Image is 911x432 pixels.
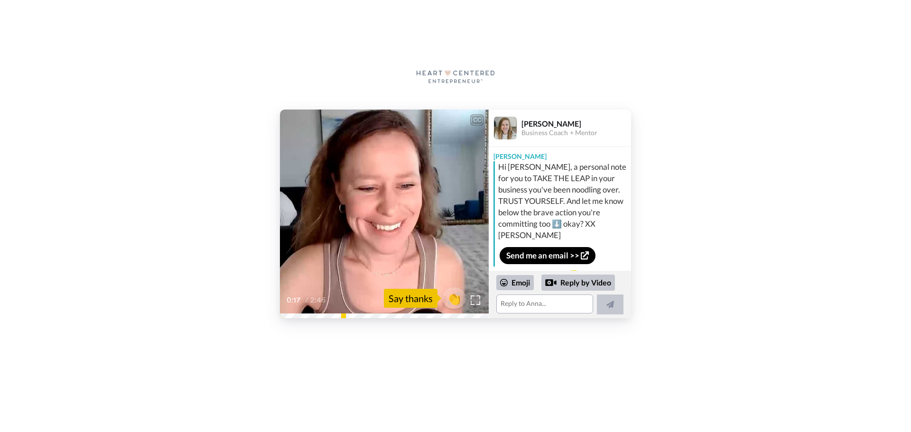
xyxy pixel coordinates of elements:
div: [PERSON_NAME] [521,119,631,128]
img: message.svg [539,270,581,289]
a: Send me an email >> [498,246,597,266]
div: Send [PERSON_NAME] a reply. [489,270,631,305]
img: Full screen [471,295,480,305]
div: [PERSON_NAME] [489,147,631,161]
div: Emoji [496,275,534,290]
div: Business Coach + Mentor [521,129,631,137]
div: Say thanks [384,289,437,308]
span: 2:46 [310,294,327,306]
span: / [305,294,308,306]
img: Profile Image [494,117,517,139]
div: Reply by Video [545,277,557,288]
div: Hi [PERSON_NAME], a personal note for you to TAKE THE LEAP in your business you've been noodling ... [498,161,629,241]
img: logo [412,57,498,95]
div: CC [471,115,483,125]
button: 👏 [442,287,466,309]
span: 👏 [442,291,466,306]
span: 0:17 [287,294,303,306]
div: Reply by Video [541,275,615,291]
